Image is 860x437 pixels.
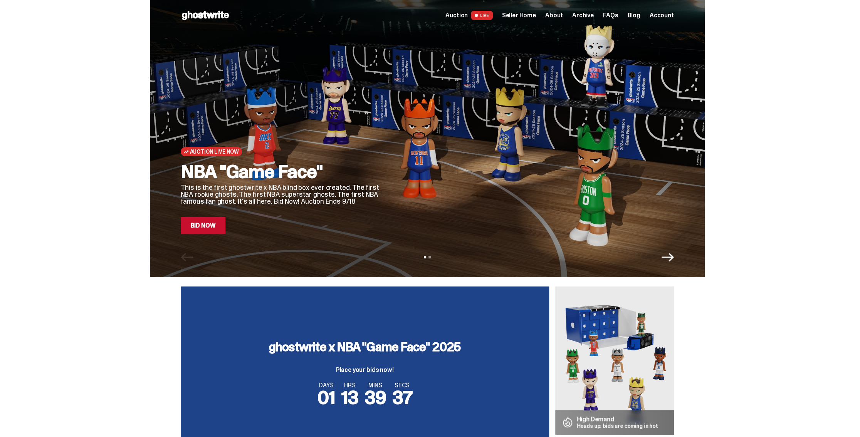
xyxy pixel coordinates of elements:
[341,385,358,410] span: 13
[181,217,226,234] a: Bid Now
[471,11,493,20] span: LIVE
[627,12,640,18] a: Blog
[317,382,335,388] span: DAYS
[181,184,381,205] p: This is the first ghostwrite x NBA blind box ever created. The first NBA rookie ghosts. The first...
[445,11,492,20] a: Auction LIVE
[392,382,412,388] span: SECS
[364,385,386,410] span: 39
[577,416,658,422] p: High Demand
[190,149,239,155] span: Auction Live Now
[603,12,618,18] a: FAQs
[545,12,563,18] a: About
[341,382,358,388] span: HRS
[364,382,386,388] span: MINS
[555,286,674,435] img: Game Face (2025)
[392,385,412,410] span: 37
[269,341,461,353] h3: ghostwrite x NBA "Game Face" 2025
[577,423,658,429] p: Heads up: bids are coming in hot
[650,12,674,18] a: Account
[428,256,431,258] button: View slide 2
[181,162,381,181] h2: NBA "Game Face"
[572,12,594,18] a: Archive
[424,256,426,258] button: View slide 1
[502,12,536,18] a: Seller Home
[445,12,468,18] span: Auction
[662,251,674,263] button: Next
[269,367,461,373] p: Place your bids now!
[317,385,335,410] span: 01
